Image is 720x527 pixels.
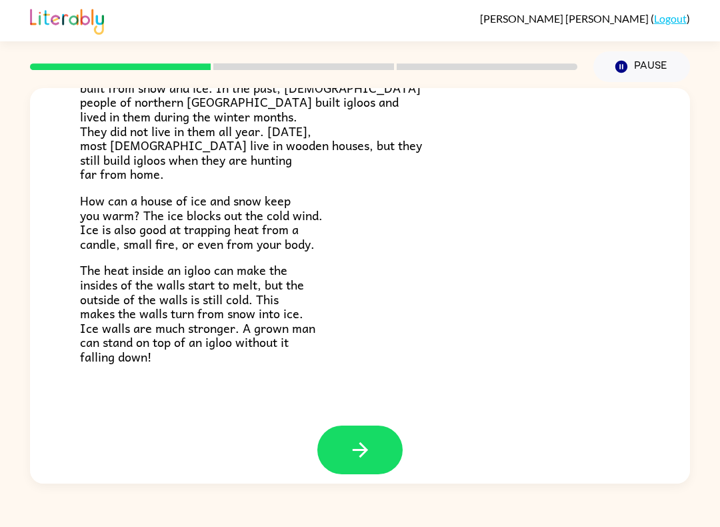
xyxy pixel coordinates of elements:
span: The heat inside an igloo can make the insides of the walls start to melt, but the outside of the ... [80,260,315,366]
a: Logout [654,12,687,25]
span: How can a house of ice and snow keep you warm? The ice blocks out the cold wind. Ice is also good... [80,191,323,253]
img: Literably [30,5,104,35]
span: If you were an Inuit hunter, you might build an igloo. An igloo is a shelter built from snow and ... [80,49,422,184]
button: Pause [593,51,690,82]
div: ( ) [480,12,690,25]
span: [PERSON_NAME] [PERSON_NAME] [480,12,651,25]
